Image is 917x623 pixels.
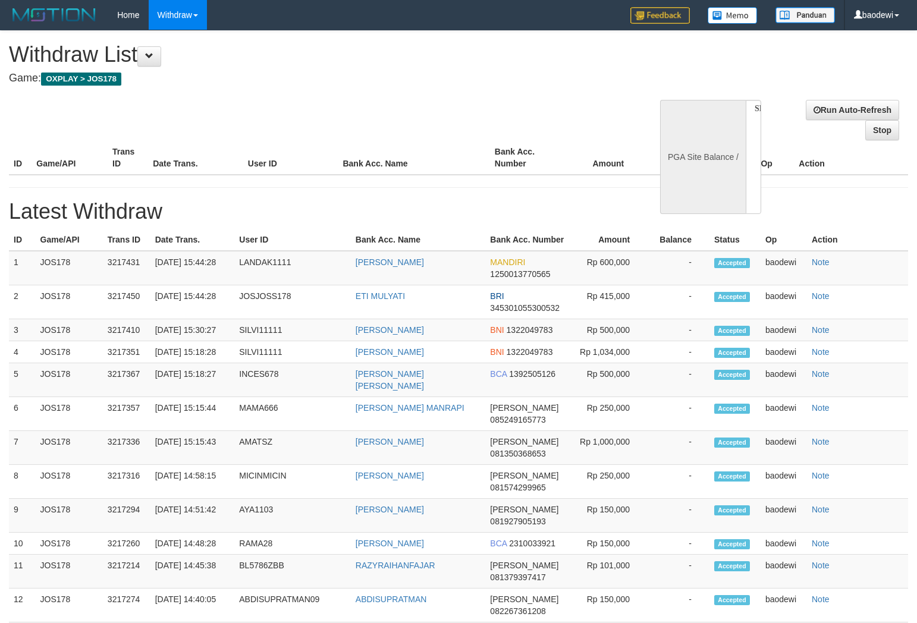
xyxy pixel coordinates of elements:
span: Accepted [714,370,750,380]
td: JOS178 [36,285,103,319]
span: Accepted [714,561,750,571]
img: panduan.png [775,7,835,23]
td: - [648,499,709,533]
span: 1250013770565 [490,269,550,279]
td: [DATE] 15:44:28 [150,285,235,319]
a: [PERSON_NAME] [356,257,424,267]
th: Bank Acc. Name [351,229,486,251]
span: 345301055300532 [490,303,560,313]
td: 12 [9,589,36,622]
td: BL5786ZBB [234,555,351,589]
span: 081350368653 [490,449,545,458]
th: Amount [566,141,642,175]
a: [PERSON_NAME] [356,325,424,335]
a: Note [812,437,830,446]
img: Feedback.jpg [630,7,690,24]
td: JOS178 [36,555,103,589]
td: Rp 150,000 [575,533,648,555]
td: [DATE] 14:40:05 [150,589,235,622]
td: Rp 250,000 [575,397,648,431]
td: 3217351 [103,341,150,363]
th: Op [756,141,794,175]
td: Rp 1,034,000 [575,341,648,363]
td: 6 [9,397,36,431]
span: Accepted [714,505,750,515]
th: Action [794,141,908,175]
span: [PERSON_NAME] [490,437,558,446]
td: 10 [9,533,36,555]
h4: Game: [9,73,599,84]
a: Note [812,347,830,357]
td: JOS178 [36,341,103,363]
a: RAZYRAIHANFAJAR [356,561,435,570]
a: Stop [865,120,899,140]
td: Rp 150,000 [575,589,648,622]
span: 1392505126 [509,369,555,379]
span: BNI [490,347,504,357]
td: - [648,465,709,499]
span: 082267361208 [490,606,545,616]
td: 5 [9,363,36,397]
td: Rp 415,000 [575,285,648,319]
th: Balance [642,141,711,175]
td: 8 [9,465,36,499]
td: baodewi [761,465,807,499]
td: [DATE] 14:48:28 [150,533,235,555]
span: [PERSON_NAME] [490,403,558,413]
td: baodewi [761,319,807,341]
span: 081379397417 [490,572,545,582]
td: 3 [9,319,36,341]
td: baodewi [761,285,807,319]
span: Accepted [714,438,750,448]
td: INCES678 [234,363,351,397]
th: Bank Acc. Name [338,141,489,175]
td: - [648,363,709,397]
td: 3217431 [103,251,150,285]
td: baodewi [761,533,807,555]
td: 3217260 [103,533,150,555]
span: 081927905193 [490,517,545,526]
td: baodewi [761,499,807,533]
td: Rp 500,000 [575,319,648,341]
td: - [648,589,709,622]
td: [DATE] 15:18:27 [150,363,235,397]
th: Game/API [36,229,103,251]
span: [PERSON_NAME] [490,561,558,570]
th: Bank Acc. Number [490,141,566,175]
img: MOTION_logo.png [9,6,99,24]
td: - [648,555,709,589]
td: JOS178 [36,363,103,397]
td: MICINMICIN [234,465,351,499]
td: [DATE] 15:15:44 [150,397,235,431]
th: Bank Acc. Number [485,229,574,251]
span: [PERSON_NAME] [490,471,558,480]
span: [PERSON_NAME] [490,505,558,514]
span: Accepted [714,326,750,336]
span: Accepted [714,292,750,302]
span: BCA [490,539,507,548]
td: JOS178 [36,465,103,499]
a: Note [812,257,830,267]
td: Rp 600,000 [575,251,648,285]
td: Rp 250,000 [575,465,648,499]
td: JOS178 [36,431,103,465]
th: Trans ID [108,141,148,175]
td: baodewi [761,341,807,363]
span: 2310033921 [509,539,555,548]
span: [PERSON_NAME] [490,594,558,604]
th: ID [9,141,32,175]
span: MANDIRI [490,257,525,267]
td: - [648,341,709,363]
td: 3217316 [103,465,150,499]
a: [PERSON_NAME] [356,539,424,548]
td: Rp 1,000,000 [575,431,648,465]
a: [PERSON_NAME] [356,347,424,357]
td: Rp 101,000 [575,555,648,589]
td: 3217367 [103,363,150,397]
td: RAMA28 [234,533,351,555]
td: SILVI11111 [234,341,351,363]
td: 3217294 [103,499,150,533]
th: Amount [575,229,648,251]
td: ABDISUPRATMAN09 [234,589,351,622]
span: Accepted [714,471,750,482]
